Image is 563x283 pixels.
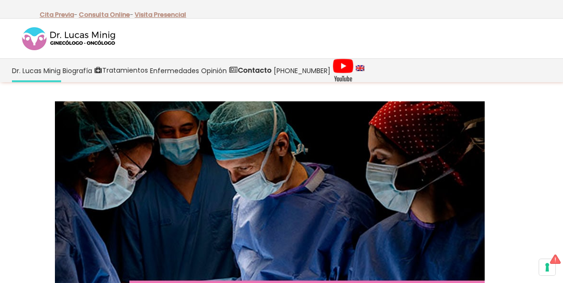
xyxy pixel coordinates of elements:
a: Tratamientos [93,59,149,82]
a: Enfermedades [149,59,200,82]
a: Consulta Online [79,10,130,19]
span: Biografía [63,65,92,76]
a: Visita Presencial [135,10,186,19]
a: Biografía [62,59,93,82]
a: Videos Youtube Ginecología [331,59,355,82]
p: - [40,9,77,21]
a: Dr. Lucas Minig [11,59,62,82]
span: Dr. Lucas Minig [12,65,61,76]
a: language english [355,59,365,82]
a: Opinión [200,59,228,82]
strong: Contacto [238,65,272,75]
a: Cita Previa [40,10,74,19]
a: [PHONE_NUMBER] [273,59,331,82]
span: [PHONE_NUMBER] [274,65,330,76]
span: Enfermedades [150,65,199,76]
img: Videos Youtube Ginecología [332,58,354,82]
a: Contacto [228,59,273,82]
span: Tratamientos [102,65,148,76]
p: - [79,9,133,21]
span: Opinión [201,65,227,76]
img: language english [356,65,364,71]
